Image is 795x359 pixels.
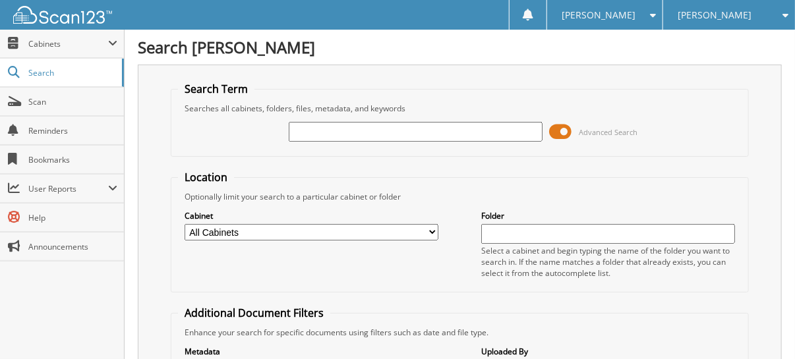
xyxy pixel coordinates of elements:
[178,82,254,96] legend: Search Term
[178,306,330,320] legend: Additional Document Filters
[178,103,742,114] div: Searches all cabinets, folders, files, metadata, and keywords
[579,127,637,137] span: Advanced Search
[481,346,735,357] label: Uploaded By
[28,212,117,223] span: Help
[178,191,742,202] div: Optionally limit your search to a particular cabinet or folder
[185,346,438,357] label: Metadata
[28,38,108,49] span: Cabinets
[481,210,735,221] label: Folder
[28,183,108,194] span: User Reports
[178,170,234,184] legend: Location
[729,296,795,359] iframe: Chat Widget
[178,327,742,338] div: Enhance your search for specific documents using filters such as date and file type.
[185,210,438,221] label: Cabinet
[28,241,117,252] span: Announcements
[13,6,112,24] img: scan123-logo-white.svg
[28,96,117,107] span: Scan
[678,11,751,19] span: [PERSON_NAME]
[28,125,117,136] span: Reminders
[28,67,115,78] span: Search
[562,11,635,19] span: [PERSON_NAME]
[28,154,117,165] span: Bookmarks
[138,36,782,58] h1: Search [PERSON_NAME]
[481,245,735,279] div: Select a cabinet and begin typing the name of the folder you want to search in. If the name match...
